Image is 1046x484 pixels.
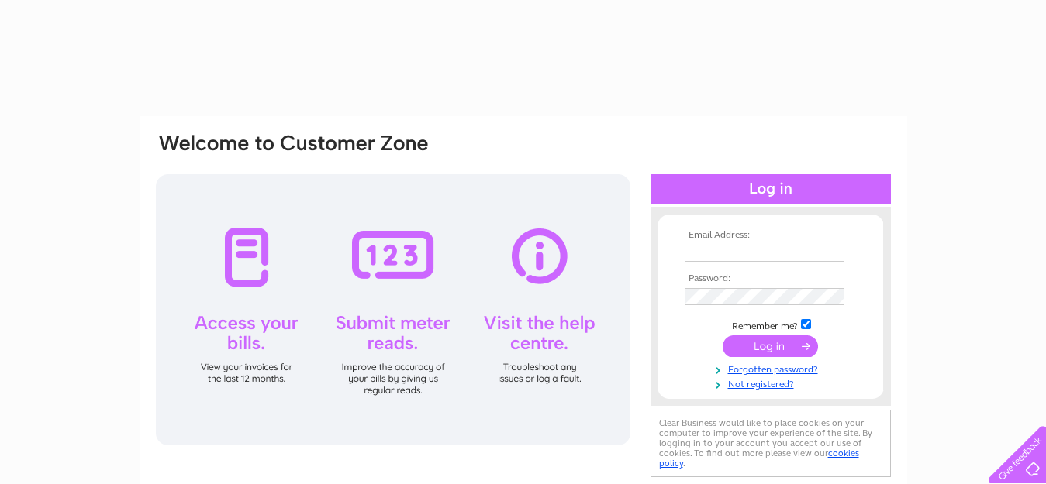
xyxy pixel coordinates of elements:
[681,317,861,332] td: Remember me?
[723,335,818,357] input: Submit
[651,410,891,477] div: Clear Business would like to place cookies on your computer to improve your experience of the sit...
[681,230,861,241] th: Email Address:
[685,376,861,390] a: Not registered?
[685,361,861,376] a: Forgotten password?
[681,273,861,284] th: Password:
[659,448,859,469] a: cookies policy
